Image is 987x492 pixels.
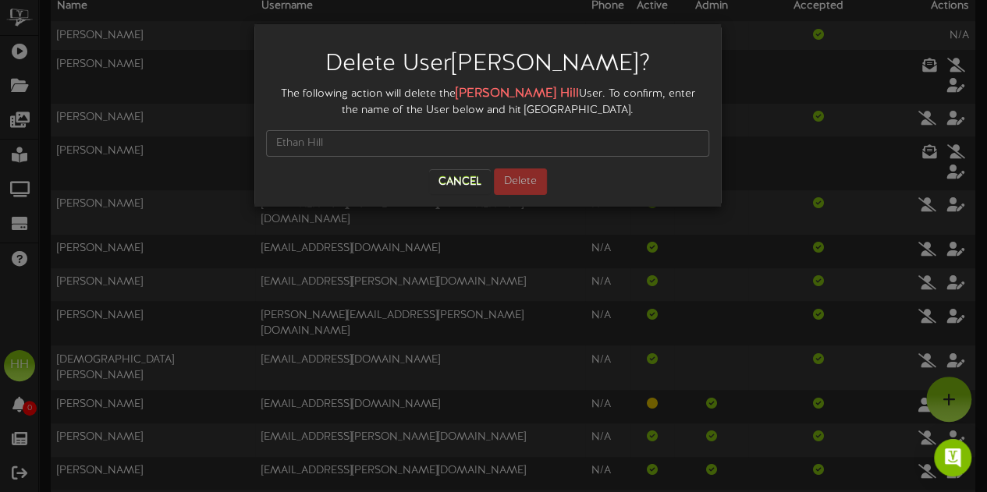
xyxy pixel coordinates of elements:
[494,168,547,195] button: Delete
[934,439,971,476] div: Open Intercom Messenger
[266,130,709,157] input: Ethan Hill
[266,85,709,119] div: The following action will delete the User. To confirm, enter the name of the User below and hit [...
[429,169,491,194] button: Cancel
[278,51,698,77] h2: Delete User [PERSON_NAME] ?
[456,87,579,101] strong: [PERSON_NAME] Hill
